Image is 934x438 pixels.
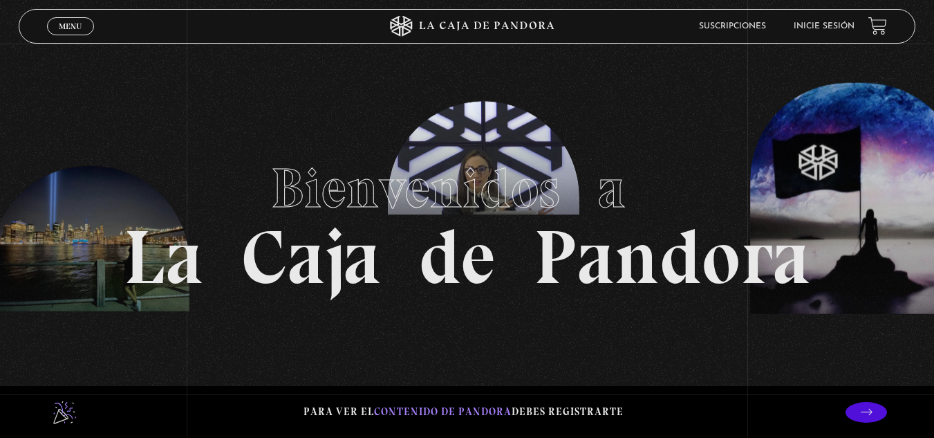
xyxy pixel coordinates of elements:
[59,22,82,30] span: Menu
[699,22,766,30] a: Suscripciones
[271,155,664,221] span: Bienvenidos a
[374,405,512,418] span: contenido de Pandora
[794,22,854,30] a: Inicie sesión
[303,403,624,421] p: Para ver el debes registrarte
[124,143,810,295] h1: La Caja de Pandora
[868,17,887,35] a: View your shopping cart
[54,33,86,43] span: Cerrar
